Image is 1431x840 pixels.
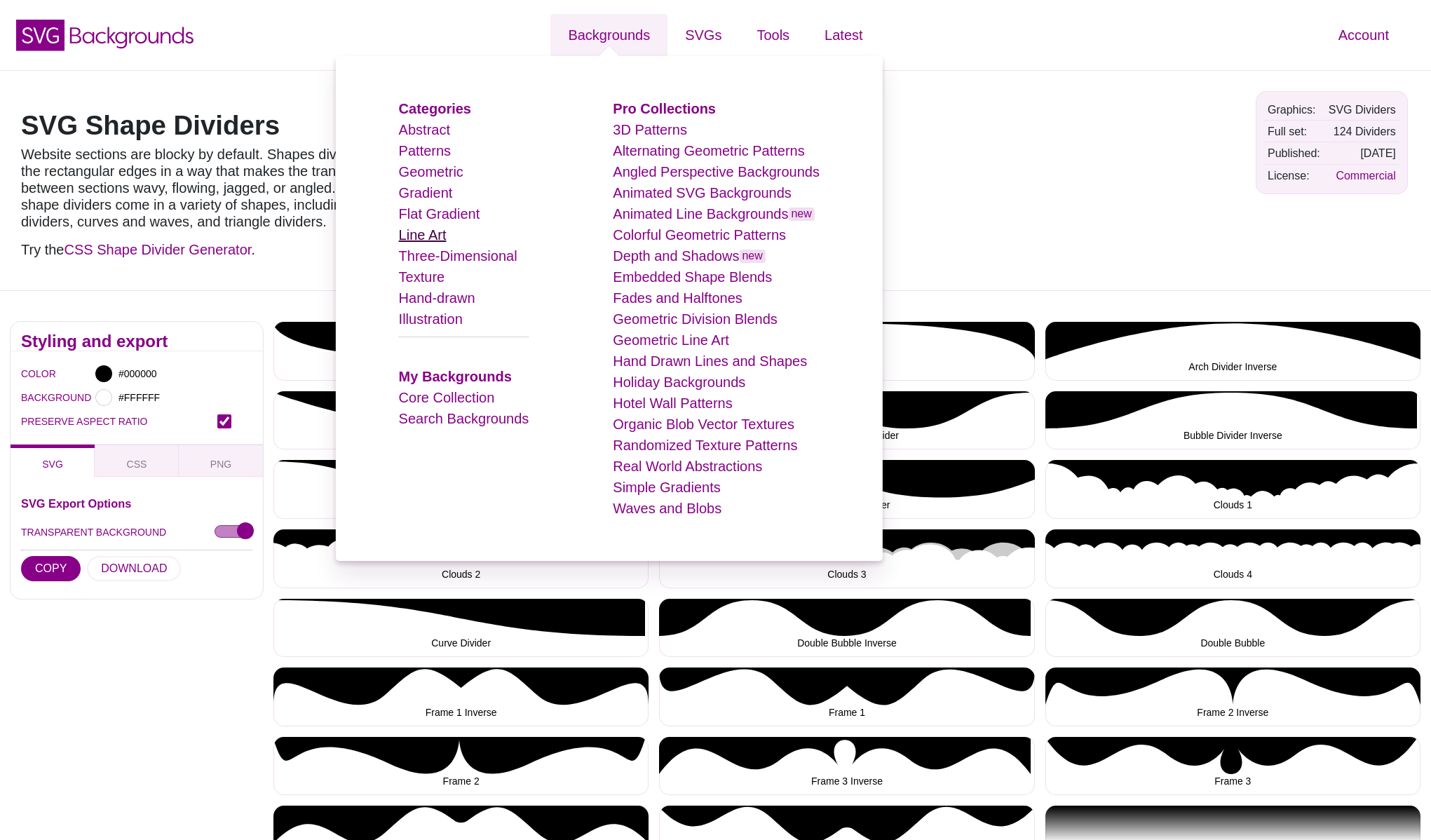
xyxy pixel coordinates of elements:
label: BACKGROUND [21,388,39,407]
label: COLOR [21,365,39,383]
span: CSS [127,459,147,470]
button: Frame 1 Inverse [273,668,649,726]
h2: Styling and export [21,336,252,347]
a: Backgrounds [550,14,667,56]
a: Search Backgrounds [399,411,529,426]
h1: SVG Shape Dividers [21,112,421,139]
a: Account [1321,14,1406,56]
span: PNG [210,459,231,470]
button: CSS [95,445,179,477]
button: Frame 1 [659,668,1034,726]
a: Simple Gradients [613,480,720,495]
p: Try the . [21,241,421,258]
a: Alternating Geometric Patterns [613,143,804,158]
a: Texture [399,269,445,285]
a: Illustration [399,311,463,327]
a: Angled Perspective Backgrounds [613,164,820,179]
a: Organic Blob Vector Textures [613,416,794,432]
a: Tools [739,14,807,56]
button: Arch Divider [273,391,649,450]
label: TRANSPARENT BACKGROUND [21,523,166,541]
label: PRESERVE ASPECT RATIO [21,412,217,431]
button: Arc Divider Inverse [273,322,649,381]
a: 3D Patterns [613,122,687,137]
a: Holiday Backgrounds [613,374,745,390]
a: Geometric Line Art [613,332,729,348]
button: Bubble Divider Inverse [1045,391,1420,450]
button: Clouds 2 [273,529,649,588]
td: Published: [1264,143,1324,163]
a: Latest [807,14,880,56]
span: new [788,208,814,221]
button: Frame 2 Inverse [1045,668,1420,726]
button: Frame 3 Inverse [659,737,1034,796]
button: DOWNLOAD [87,556,181,581]
a: Commercial [1336,170,1395,182]
a: Real World Abstractions [613,459,762,474]
a: Animated SVG Backgrounds [613,185,792,201]
button: PNG [179,445,263,477]
p: Website sections are blocky by default. Shapes dividers cover the rectangular edges in a way that... [21,146,421,230]
a: Embedded Shape Blends [613,269,772,285]
td: License: [1264,165,1324,186]
a: Patterns [399,143,451,158]
a: Gradient [399,185,453,201]
td: Graphics: [1264,100,1324,120]
a: SVGs [667,14,739,56]
a: Colorful Geometric Patterns [613,227,786,243]
td: Full set: [1264,121,1324,142]
a: Hand-drawn [399,290,475,306]
button: Frame 3 [1045,737,1420,796]
a: Flat Gradient [399,206,480,222]
a: Randomized Texture Patterns [613,438,797,453]
a: Hand Drawn Lines and Shapes [613,353,807,369]
a: Abstract [399,122,450,137]
a: Pro Collections [613,101,716,116]
button: Arch Divider Inverse [1045,322,1420,381]
button: Double Bubble [1045,599,1420,658]
a: Categories [399,101,471,116]
a: Animated Line Backgroundsnew [613,206,815,222]
a: My Backgrounds [399,369,512,384]
a: Core Collection [399,390,495,405]
button: Curve Divider [273,599,649,658]
button: Clouds 1 [1045,460,1420,519]
a: Line Art [399,227,447,243]
button: COPY [21,556,81,581]
button: Bubble Divider [273,460,649,519]
a: Three-Dimensional [399,248,517,264]
td: SVG Dividers [1325,100,1399,120]
td: [DATE] [1325,143,1399,163]
h3: SVG Export Options [21,498,252,509]
button: Clouds 4 [1045,529,1420,588]
span: new [739,250,765,263]
button: Double Bubble Inverse [659,599,1034,658]
a: Hotel Wall Patterns [613,395,732,411]
a: Geometric [399,164,463,179]
a: Waves and Blobs [613,501,721,516]
td: 124 Dividers [1325,121,1399,142]
a: Depth and Shadowsnew [613,248,766,264]
button: Frame 2 [273,737,649,796]
a: Fades and Halftones [613,290,742,306]
a: Geometric Division Blends [613,311,778,327]
a: CSS Shape Divider Generator [65,242,252,257]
